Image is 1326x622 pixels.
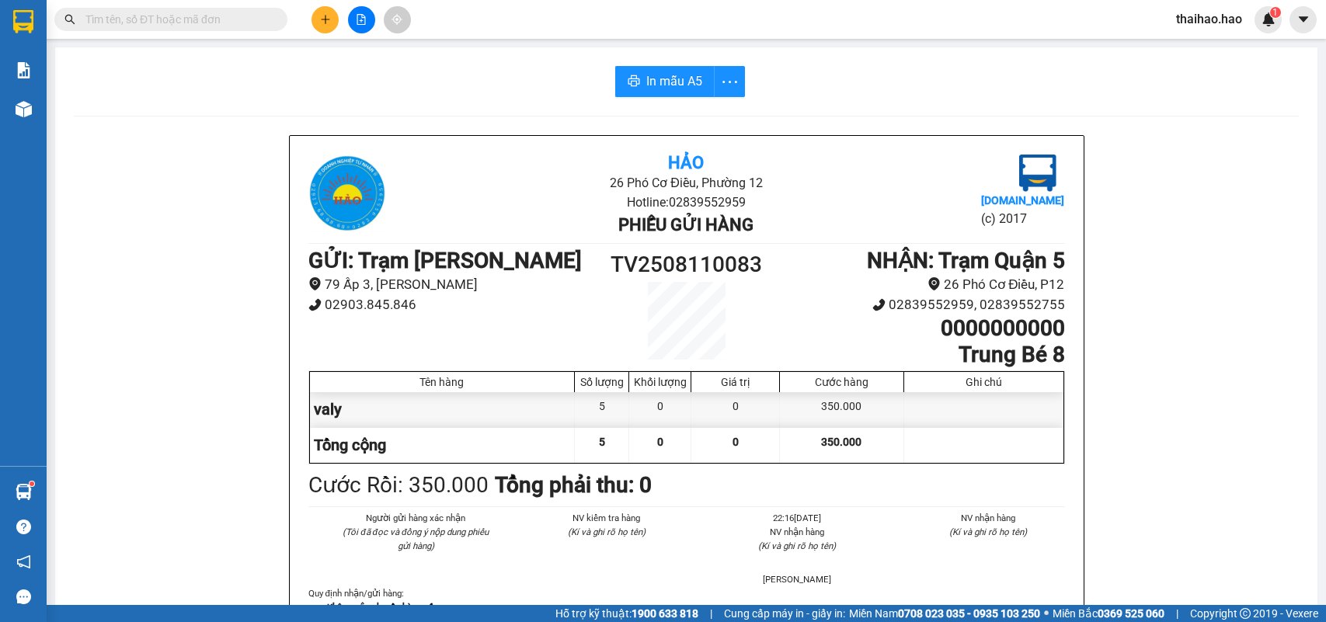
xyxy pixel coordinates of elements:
[721,511,875,525] li: 22:16[DATE]
[16,554,31,569] span: notification
[872,298,886,311] span: phone
[1262,12,1276,26] img: icon-new-feature
[348,6,375,33] button: file-add
[343,526,489,551] i: (Tôi đã đọc và đồng ý nộp dung phiếu gửi hàng)
[314,376,571,388] div: Tên hàng
[495,472,652,498] b: Tổng phải thu: 0
[384,6,411,33] button: aim
[599,436,605,448] span: 5
[928,277,941,290] span: environment
[724,605,845,622] span: Cung cấp máy in - giấy in:
[310,392,576,427] div: valy
[780,392,903,427] div: 350.000
[434,193,938,212] li: Hotline: 02839552959
[867,248,1065,273] b: NHẬN : Trạm Quận 5
[530,511,684,525] li: NV kiểm tra hàng
[628,75,640,89] span: printer
[1240,608,1251,619] span: copyright
[308,248,582,273] b: GỬI : Trạm [PERSON_NAME]
[16,589,31,604] span: message
[981,209,1064,228] li: (c) 2017
[568,526,646,537] i: (Kí và ghi rõ họ tên)
[615,66,715,97] button: printerIn mẫu A5
[657,436,663,448] span: 0
[327,602,444,613] strong: Không vận chuyển hàng cấm.
[30,481,34,486] sup: 1
[758,540,836,551] i: (Kí và ghi rõ họ tên)
[434,173,938,193] li: 26 Phó Cơ Điều, Phường 12
[714,66,745,97] button: more
[64,14,75,25] span: search
[821,436,861,448] span: 350.000
[629,392,691,427] div: 0
[733,436,739,448] span: 0
[320,14,331,25] span: plus
[981,194,1064,207] b: [DOMAIN_NAME]
[949,526,1027,537] i: (Kí và ghi rõ họ tên)
[308,468,489,502] div: Cước Rồi : 350.000
[1272,7,1278,18] span: 1
[392,14,402,25] span: aim
[781,342,1064,368] h1: Trung Bé 8
[668,153,704,172] b: Hảo
[1019,155,1056,192] img: logo.jpg
[356,14,367,25] span: file-add
[1098,607,1164,620] strong: 0369 525 060
[646,71,702,91] span: In mẫu A5
[618,215,753,235] b: Phiếu gửi hàng
[784,376,899,388] div: Cước hàng
[695,376,775,388] div: Giá trị
[1164,9,1255,29] span: thaihao.hao
[314,436,386,454] span: Tổng cộng
[308,274,592,295] li: 79 Ấp 3, [PERSON_NAME]
[781,294,1064,315] li: 02839552959, 02839552755
[1296,12,1310,26] span: caret-down
[16,484,32,500] img: warehouse-icon
[1289,6,1317,33] button: caret-down
[579,376,625,388] div: Số lượng
[555,605,698,622] span: Hỗ trợ kỹ thuật:
[710,605,712,622] span: |
[308,277,322,290] span: environment
[311,6,339,33] button: plus
[308,294,592,315] li: 02903.845.846
[721,525,875,539] li: NV nhận hàng
[781,274,1064,295] li: 26 Phó Cơ Điều, P12
[308,298,322,311] span: phone
[592,248,781,282] h1: TV2508110083
[691,392,780,427] div: 0
[1176,605,1178,622] span: |
[911,511,1065,525] li: NV nhận hàng
[16,101,32,117] img: warehouse-icon
[633,376,687,388] div: Khối lượng
[16,62,32,78] img: solution-icon
[632,607,698,620] strong: 1900 633 818
[339,511,493,525] li: Người gửi hàng xác nhận
[721,572,875,586] li: [PERSON_NAME]
[85,11,269,28] input: Tìm tên, số ĐT hoặc mã đơn
[13,10,33,33] img: logo-vxr
[1044,610,1049,617] span: ⚪️
[575,392,629,427] div: 5
[781,315,1064,342] h1: 0000000000
[898,607,1040,620] strong: 0708 023 035 - 0935 103 250
[1053,605,1164,622] span: Miền Bắc
[715,72,744,92] span: more
[1270,7,1281,18] sup: 1
[908,376,1060,388] div: Ghi chú
[16,519,31,534] span: question-circle
[308,155,386,232] img: logo.jpg
[849,605,1040,622] span: Miền Nam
